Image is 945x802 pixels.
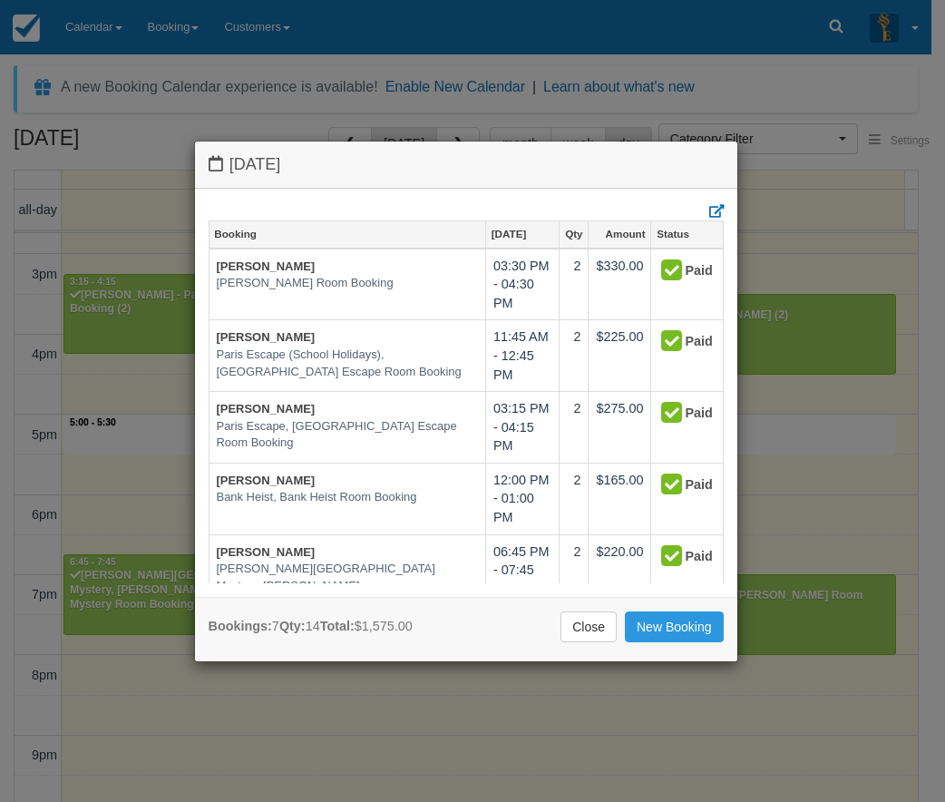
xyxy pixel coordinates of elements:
td: $275.00 [589,392,651,464]
div: Paid [658,257,699,286]
em: Bank Heist, Bank Heist Room Booking [217,489,478,506]
a: [PERSON_NAME] [217,545,316,559]
strong: Qty: [279,619,306,633]
a: New Booking [625,611,724,642]
div: Paid [658,328,699,357]
a: [PERSON_NAME] [217,474,316,487]
a: [DATE] [486,221,559,247]
a: Status [651,221,722,247]
em: Paris Escape (School Holidays), [GEOGRAPHIC_DATA] Escape Room Booking [217,347,478,380]
td: 12:00 PM - 01:00 PM [485,463,559,534]
a: [PERSON_NAME] [217,259,316,273]
strong: Bookings: [209,619,272,633]
td: $220.00 [589,534,651,619]
div: Paid [658,471,699,500]
a: [PERSON_NAME] [217,330,316,344]
td: $330.00 [589,249,651,320]
td: 2 [560,392,589,464]
td: 03:15 PM - 04:15 PM [485,392,559,464]
h4: [DATE] [209,155,724,174]
td: $225.00 [589,320,651,392]
td: 2 [560,463,589,534]
em: [PERSON_NAME][GEOGRAPHIC_DATA] Mystery, [PERSON_NAME][GEOGRAPHIC_DATA] Mystery Room Booking [217,561,478,611]
div: Paid [658,399,699,428]
a: Close [560,611,617,642]
td: 11:45 AM - 12:45 PM [485,320,559,392]
a: [PERSON_NAME] [217,402,316,416]
strong: Total: [320,619,355,633]
a: Amount [589,221,650,247]
a: Qty [560,221,588,247]
em: Paris Escape, [GEOGRAPHIC_DATA] Escape Room Booking [217,418,478,452]
td: 2 [560,249,589,320]
td: 2 [560,534,589,619]
div: Paid [658,543,699,572]
a: Booking [209,221,485,247]
td: 2 [560,320,589,392]
td: 03:30 PM - 04:30 PM [485,249,559,320]
td: $165.00 [589,463,651,534]
em: [PERSON_NAME] Room Booking [217,275,478,292]
div: 7 14 $1,575.00 [209,617,413,636]
td: 06:45 PM - 07:45 PM [485,534,559,619]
